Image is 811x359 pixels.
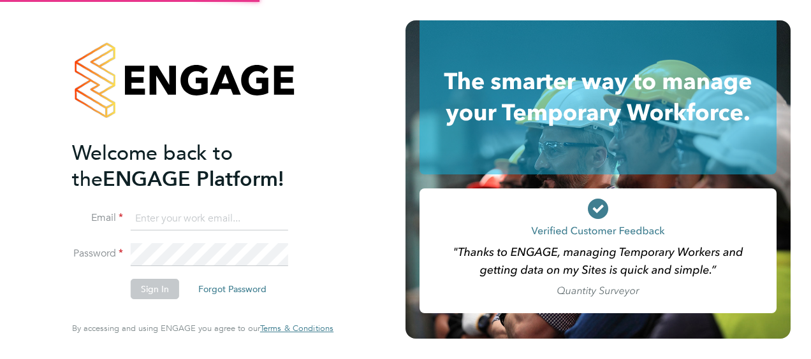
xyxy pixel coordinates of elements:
span: Welcome back to the [72,141,233,192]
span: Terms & Conditions [260,323,333,334]
h2: ENGAGE Platform! [72,140,321,192]
label: Password [72,247,123,260]
label: Email [72,211,123,225]
input: Enter your work email... [131,208,288,230]
span: By accessing and using ENGAGE you agree to our [72,323,333,334]
button: Sign In [131,279,179,299]
button: Forgot Password [188,279,277,299]
a: Terms & Conditions [260,323,333,334]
